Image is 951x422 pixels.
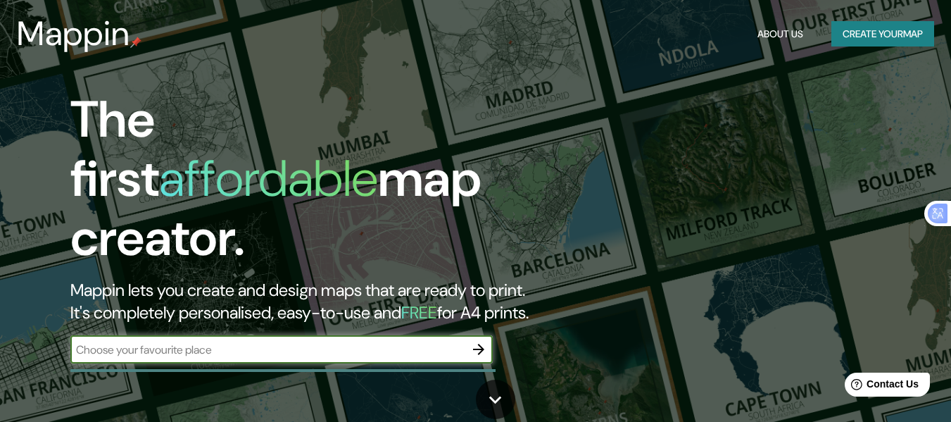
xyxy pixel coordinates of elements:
[159,146,378,211] h1: affordable
[70,90,546,279] h1: The first map creator.
[70,279,546,324] h2: Mappin lets you create and design maps that are ready to print. It's completely personalised, eas...
[17,14,130,54] h3: Mappin
[826,367,936,407] iframe: Help widget launcher
[70,342,465,358] input: Choose your favourite place
[831,21,934,47] button: Create yourmap
[752,21,809,47] button: About Us
[130,37,141,48] img: mappin-pin
[401,302,437,323] h5: FREE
